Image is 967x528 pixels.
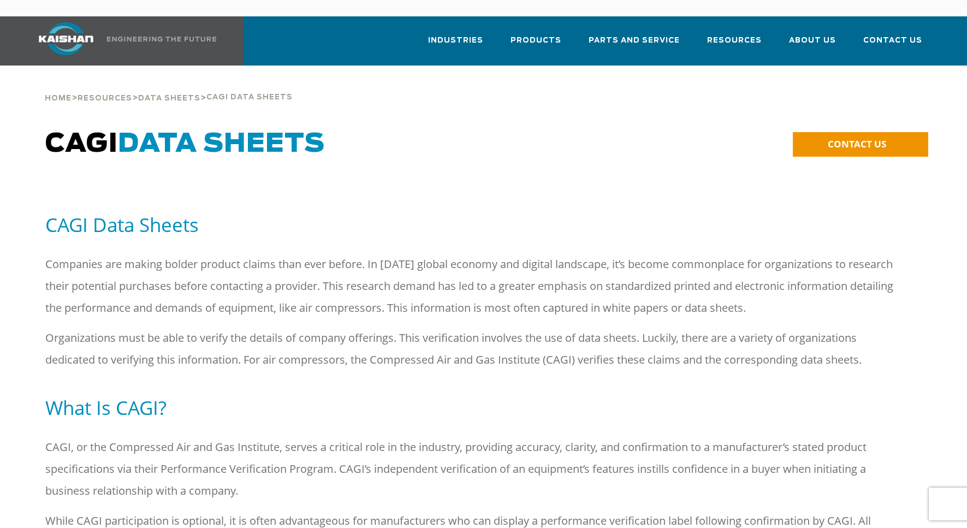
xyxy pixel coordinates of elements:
h5: CAGI Data Sheets [45,212,922,237]
a: Home [45,93,72,103]
span: Parts and Service [589,34,680,47]
a: CONTACT US [793,132,928,157]
span: Products [511,34,561,47]
span: Contact Us [863,34,922,47]
span: Home [45,95,72,102]
h5: What Is CAGI? [45,395,922,420]
p: Companies are making bolder product claims than ever before. In [DATE] global economy and digital... [45,253,902,319]
a: Contact Us [863,26,922,63]
span: CONTACT US [828,138,886,150]
a: Products [511,26,561,63]
p: Organizations must be able to verify the details of company offerings. This verification involves... [45,327,902,371]
span: Resources [707,34,762,47]
span: Data Sheets [118,131,325,157]
a: About Us [789,26,836,63]
div: > > > [45,66,293,107]
a: Industries [428,26,483,63]
span: Cagi Data Sheets [206,94,293,101]
a: Parts and Service [589,26,680,63]
img: kaishan logo [25,22,107,55]
a: Resources [707,26,762,63]
span: Industries [428,34,483,47]
a: Kaishan USA [25,16,218,66]
span: CAGI [45,131,325,157]
img: Engineering the future [107,37,216,41]
span: Data Sheets [138,95,200,102]
span: Resources [78,95,132,102]
a: Data Sheets [138,93,200,103]
span: About Us [789,34,836,47]
p: CAGI, or the Compressed Air and Gas Institute, serves a critical role in the industry, providing ... [45,436,902,502]
a: Resources [78,93,132,103]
